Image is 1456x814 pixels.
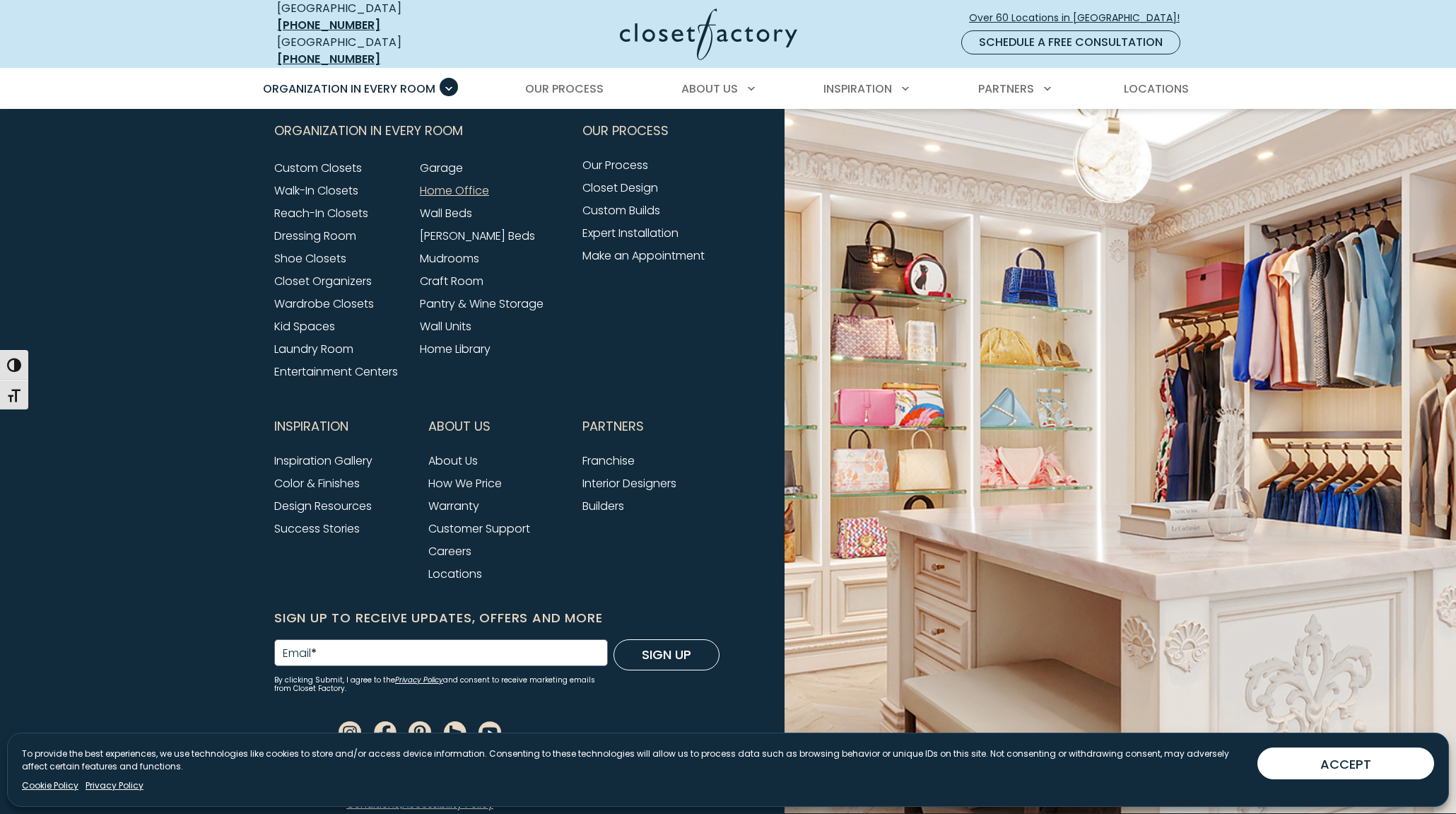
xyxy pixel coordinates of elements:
a: Mudrooms [420,250,479,267]
a: Pinterest [409,723,431,740]
span: Over 60 Locations in [GEOGRAPHIC_DATA]! [969,11,1191,25]
span: Inspiration [274,409,348,444]
button: Footer Subnav Button - Our Process [582,113,720,149]
a: Dressing Room [274,228,356,244]
a: Home Office [420,182,489,199]
a: [PHONE_NUMBER] [277,17,380,33]
div: [GEOGRAPHIC_DATA] [277,34,482,68]
img: Closet Factory walk-in closet - Footer [728,64,1456,813]
button: Sign Up [613,639,720,670]
a: Privacy Policy [86,779,143,792]
small: By clicking Submit, I agree to the and consent to receive marketing emails from Closet Factory. [274,676,608,693]
a: Customer Support [428,521,530,537]
button: Footer Subnav Button - Inspiration [274,409,411,444]
a: Color & Finishes [274,475,360,492]
a: Youtube [479,723,501,740]
span: Our Process [582,113,669,149]
button: Footer Subnav Button - Partners [582,409,720,444]
a: Privacy Policy [395,675,443,685]
img: Closet Factory Logo [620,8,797,60]
a: Shoe Closets [274,250,346,267]
a: Instagram [339,723,361,740]
a: Schedule a Free Consultation [961,30,1180,54]
a: Franchise [582,453,635,469]
a: Our Process [582,157,648,173]
button: Footer Subnav Button - Organization in Every Room [274,113,565,149]
a: Wardrobe Closets [274,296,374,312]
a: Accessibility Policy [402,797,493,811]
p: To provide the best experiences, we use technologies like cookies to store and/or access device i... [22,748,1246,773]
a: Pantry & Wine Storage [420,296,544,312]
a: Expert Installation [582,225,679,241]
span: Partners [978,81,1034,97]
label: Email [283,648,317,659]
a: Garage [420,160,463,176]
a: Closet Design [582,180,658,196]
a: [PHONE_NUMBER] [277,51,380,67]
a: Design Resources [274,498,372,514]
span: Inspiration [823,81,892,97]
button: Footer Subnav Button - About Us [428,409,565,444]
a: Locations [428,566,482,582]
a: Terms & Conditions [346,779,510,811]
a: Laundry Room [274,341,353,357]
a: How We Price [428,475,502,492]
a: Reach-In Closets [274,205,368,221]
a: Craft Room [420,273,483,289]
a: Cookie Policy [22,779,78,792]
span: Locations [1124,81,1189,97]
a: Warranty [428,498,479,514]
a: [PERSON_NAME] Beds [420,228,535,244]
a: Inspiration Gallery [274,453,372,469]
span: Organization in Every Room [263,81,435,97]
a: Custom Builds [582,202,660,219]
nav: Primary Menu [253,69,1203,109]
a: Closet Organizers [274,273,372,289]
a: Custom Closets [274,160,362,176]
a: Success Stories [274,521,360,537]
a: Interior Designers [582,475,676,492]
a: Houzz [444,723,466,740]
span: Partners [582,409,644,444]
a: Builders [582,498,624,514]
a: Entertainment Centers [274,364,398,380]
a: About Us [428,453,478,469]
a: Over 60 Locations in [GEOGRAPHIC_DATA]! [968,6,1192,30]
a: Wall Beds [420,205,472,221]
span: About Us [681,81,738,97]
a: Careers [428,543,471,559]
a: Walk-In Closets [274,182,358,199]
a: Facebook [374,723,397,740]
a: Wall Units [420,318,471,335]
span: About Us [428,409,491,444]
a: Kid Spaces [274,318,335,335]
a: Make an Appointment [582,248,705,264]
h6: Sign Up to Receive Updates, Offers and More [274,608,720,628]
button: ACCEPT [1257,748,1434,779]
a: Home Library [420,341,491,357]
span: Organization in Every Room [274,113,463,149]
span: Our Process [525,81,604,97]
